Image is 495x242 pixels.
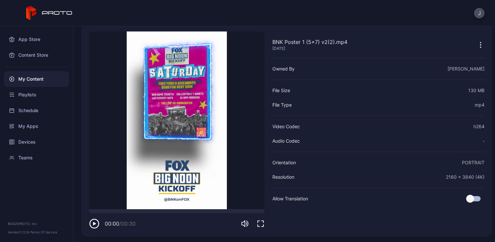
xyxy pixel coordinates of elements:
[468,87,485,94] div: 130 MB
[4,150,69,166] a: Teams
[4,31,69,47] a: App Store
[272,101,292,109] div: File Type
[89,31,265,209] video: Sorry, your browser doesn‘t support embedded videos
[4,118,69,134] a: My Apps
[30,230,57,234] a: Terms Of Service
[8,221,65,226] div: © 2025 PROTO, Inc.
[475,101,485,109] div: mp4
[272,159,296,167] div: Orientation
[4,87,69,103] a: Playlists
[119,220,136,227] span: / 00:30
[272,65,295,73] div: Owned By
[462,159,485,167] div: PORTRAIT
[483,137,485,145] div: -
[105,220,136,228] div: 00:00
[4,103,69,118] a: Schedule
[473,123,485,131] div: h264
[272,87,290,94] div: File Size
[4,47,69,63] a: Content Store
[272,173,294,181] div: Resolution
[448,65,485,73] div: [PERSON_NAME]
[272,195,308,203] div: Allow Translation
[4,71,69,87] a: My Content
[474,8,485,18] button: J
[272,46,347,51] div: [DATE]
[4,134,69,150] a: Devices
[272,38,347,46] div: BNK Poster 1 (5x7) v2(2).mp4
[446,173,485,181] div: 2160 x 3840 (4K)
[272,123,300,131] div: Video Codec
[272,137,300,145] div: Audio Codec
[8,230,30,234] span: Version 1.12.0 •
